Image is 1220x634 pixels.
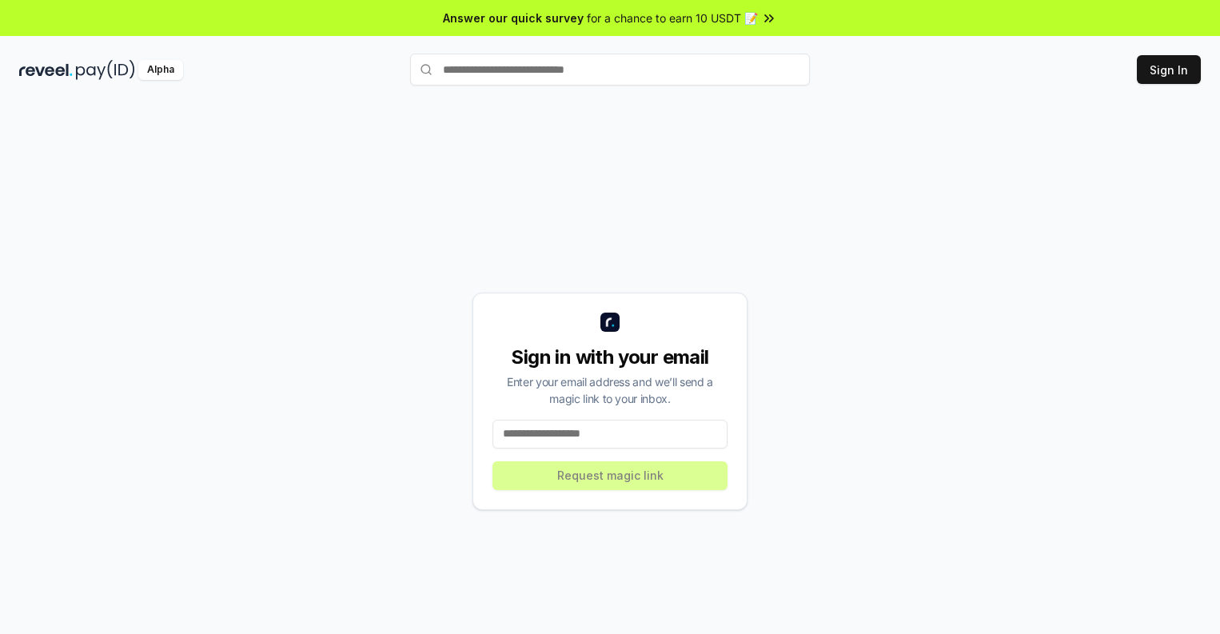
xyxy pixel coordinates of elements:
[600,313,620,332] img: logo_small
[19,60,73,80] img: reveel_dark
[587,10,758,26] span: for a chance to earn 10 USDT 📝
[1137,55,1201,84] button: Sign In
[138,60,183,80] div: Alpha
[443,10,584,26] span: Answer our quick survey
[492,345,728,370] div: Sign in with your email
[492,373,728,407] div: Enter your email address and we’ll send a magic link to your inbox.
[76,60,135,80] img: pay_id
